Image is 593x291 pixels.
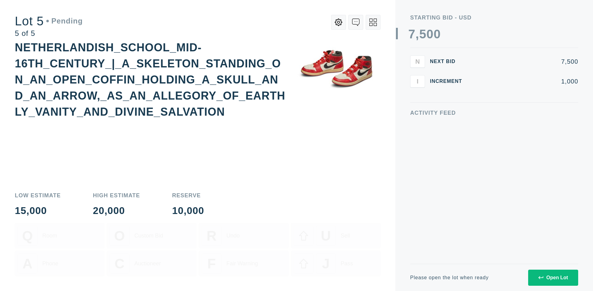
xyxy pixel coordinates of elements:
div: Activity Feed [410,110,578,116]
div: 7,500 [472,58,578,65]
div: 0 [434,28,441,40]
div: Lot 5 [15,15,83,27]
div: NETHERLANDISH_SCHOOL_MID-16TH_CENTURY_|_A_SKELETON_STANDING_ON_AN_OPEN_COFFIN_HOLDING_A_SKULL_AND... [15,41,285,118]
div: 5 [419,28,426,40]
div: 5 of 5 [15,30,83,37]
div: Pending [46,17,83,25]
div: 0 [427,28,434,40]
div: Starting Bid - USD [410,15,578,20]
span: I [417,78,418,85]
div: 1,000 [472,78,578,84]
div: Low Estimate [15,193,61,198]
div: 20,000 [93,206,140,216]
button: N [410,55,425,68]
button: I [410,75,425,88]
div: , [415,28,419,152]
div: High Estimate [93,193,140,198]
button: Open Lot [528,270,578,286]
div: Open Lot [538,275,568,280]
div: 7 [408,28,415,40]
div: 10,000 [172,206,204,216]
div: Increment [430,79,467,84]
div: 15,000 [15,206,61,216]
div: Please open the lot when ready [410,275,489,280]
div: Reserve [172,193,204,198]
span: N [415,58,420,65]
div: Next Bid [430,59,467,64]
